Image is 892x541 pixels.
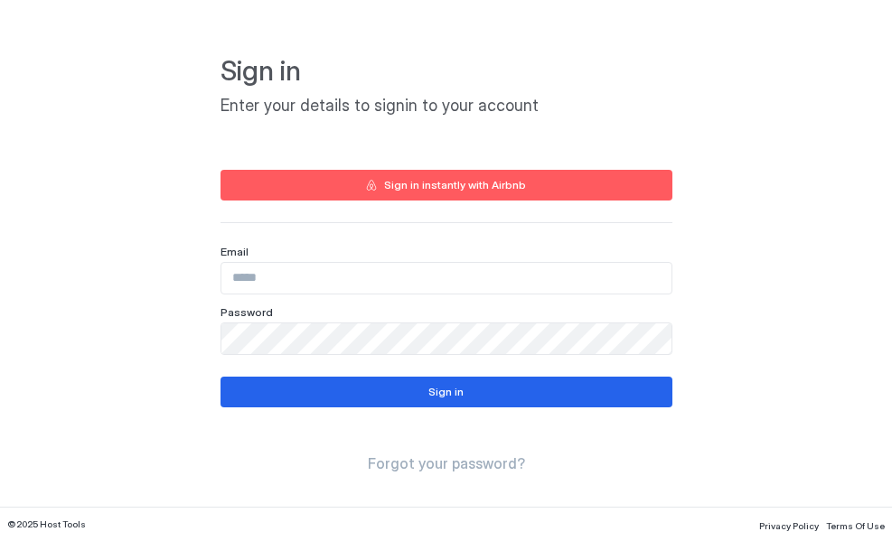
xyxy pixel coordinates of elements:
span: © 2025 Host Tools [7,518,86,530]
span: Terms Of Use [826,520,885,531]
span: Privacy Policy [759,520,819,531]
a: Privacy Policy [759,515,819,534]
span: Email [221,245,249,258]
span: Enter your details to signin to your account [221,96,672,117]
input: Input Field [221,263,671,294]
button: Sign in [221,377,672,407]
span: Password [221,305,273,319]
span: Sign in [221,54,672,89]
span: Don't have an account? [367,506,526,524]
button: Sign in instantly with Airbnb [221,170,672,201]
div: Sign in instantly with Airbnb [384,177,526,193]
input: Input Field [221,323,671,354]
div: Sign in [428,384,464,400]
a: Terms Of Use [826,515,885,534]
a: Forgot your password? [368,454,525,473]
span: Forgot your password? [368,454,525,472]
